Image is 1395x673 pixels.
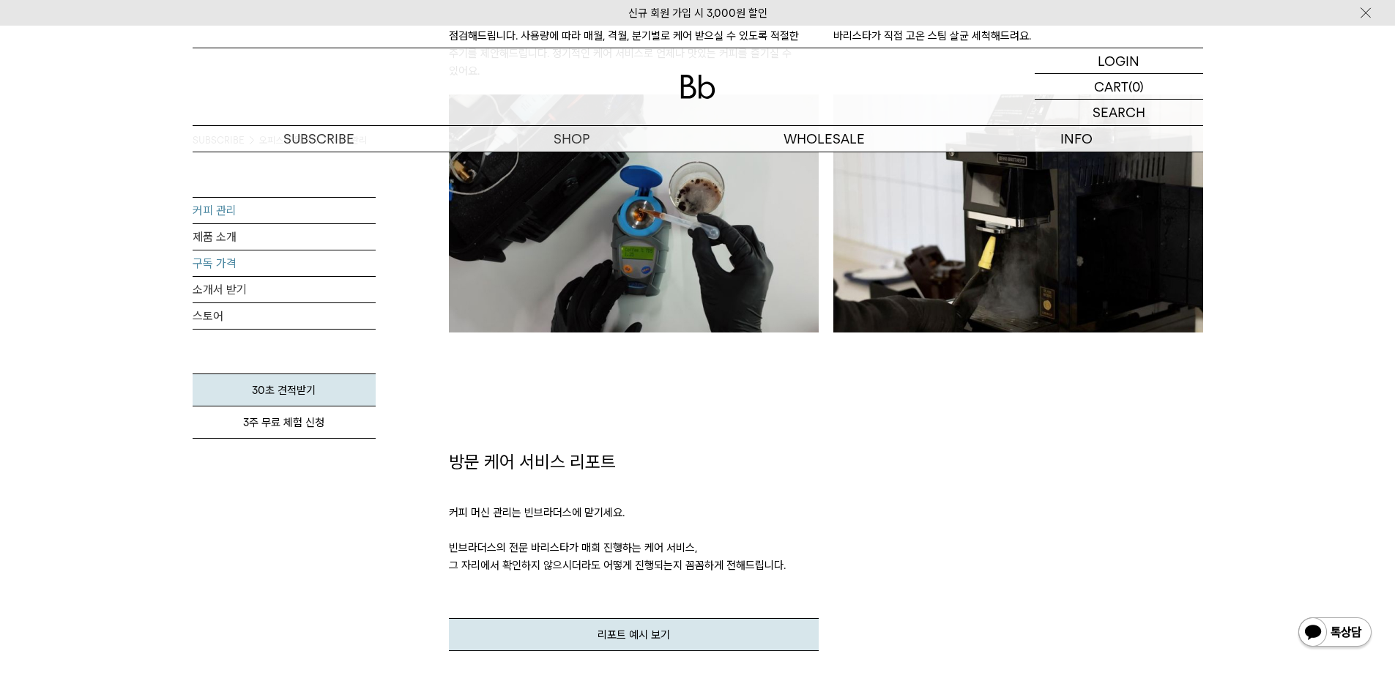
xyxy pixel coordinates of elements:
a: 소개서 받기 [193,277,376,302]
a: 3주 무료 체험 신청 [193,406,376,439]
a: 커피 관리 [193,198,376,223]
img: 정기 케어 서비스 [449,94,819,332]
a: CART (0) [1035,74,1203,100]
p: WHOLESALE [698,126,951,152]
img: 고온 스팀 살균 세척 [833,94,1203,332]
a: LOGIN [1035,48,1203,74]
p: SEARCH [1093,100,1145,125]
p: LOGIN [1098,48,1139,73]
h2: 방문 케어 서비스 리포트 [449,450,1203,475]
a: 30초 견적받기 [193,373,376,406]
a: 스토어 [193,303,376,329]
p: 커피 머신 관리는 빈브라더스에 맡기세요. 빈브라더스의 전문 바리스타가 매회 진행하는 케어 서비스, 그 자리에서 확인하지 않으시더라도 어떻게 진행되는지 꼼꼼하게 전해드립니다. [449,475,1203,589]
a: SUBSCRIBE [193,126,445,152]
a: 구독 가격 [193,250,376,276]
img: 로고 [680,75,715,99]
p: INFO [951,126,1203,152]
a: 제품 소개 [193,224,376,250]
a: 신규 회원 가입 시 3,000원 할인 [628,7,767,20]
a: 리포트 예시 보기 [449,618,819,651]
p: (0) [1128,74,1144,99]
p: CART [1094,74,1128,99]
img: 카카오톡 채널 1:1 채팅 버튼 [1297,616,1373,651]
a: SHOP [445,126,698,152]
